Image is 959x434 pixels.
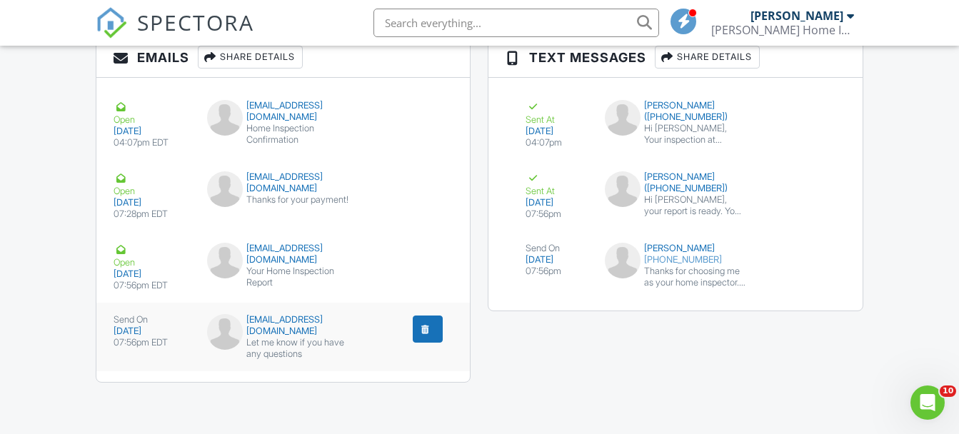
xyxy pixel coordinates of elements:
[750,9,843,23] div: [PERSON_NAME]
[114,137,190,148] div: 04:07pm EDT
[605,100,746,123] div: [PERSON_NAME] ([PHONE_NUMBER])
[526,197,588,208] div: [DATE]
[526,126,588,137] div: [DATE]
[96,7,127,39] img: The Best Home Inspection Software - Spectora
[114,126,190,137] div: [DATE]
[711,23,854,37] div: Parrish Home Inspections, LLC
[644,194,746,217] div: Hi [PERSON_NAME], your report is ready. You may view/download it here. Same link sent to your ema...
[373,9,659,37] input: Search everything...
[96,231,470,303] a: Open [DATE] 07:56pm EDT [EMAIL_ADDRESS][DOMAIN_NAME] Your Home Inspection Report
[526,171,588,197] div: Sent At
[114,280,190,291] div: 07:56pm EDT
[655,46,760,69] div: Share Details
[96,19,254,49] a: SPECTORA
[207,100,360,123] div: [EMAIL_ADDRESS][DOMAIN_NAME]
[207,123,360,146] div: Home Inspection Confirmation
[207,266,360,288] div: Your Home Inspection Report
[526,137,588,148] div: 04:07pm
[605,171,746,194] div: [PERSON_NAME] ([PHONE_NUMBER])
[644,123,746,146] div: Hi [PERSON_NAME], Your inspection at [STREET_ADDRESS][PERSON_NAME] is scheduled for [DATE] 1:00 p...
[114,268,190,280] div: [DATE]
[114,337,190,348] div: 07:56pm EDT
[605,100,641,136] img: default-user-f0147aede5fd5fa78ca7ade42f37bd4542148d508eef1c3d3ea960f66861d68b.jpg
[114,208,190,220] div: 07:28pm EDT
[605,243,641,278] img: default-user-f0147aede5fd5fa78ca7ade42f37bd4542148d508eef1c3d3ea960f66861d68b.jpg
[114,325,190,337] div: [DATE]
[114,243,190,268] div: Open
[207,100,243,136] img: default-user-f0147aede5fd5fa78ca7ade42f37bd4542148d508eef1c3d3ea960f66861d68b.jpg
[207,171,360,194] div: [EMAIL_ADDRESS][DOMAIN_NAME]
[526,266,588,277] div: 07:56pm
[526,208,588,220] div: 07:56pm
[137,7,254,37] span: SPECTORA
[506,89,845,160] a: Sent At [DATE] 04:07pm [PERSON_NAME] ([PHONE_NUMBER]) Hi [PERSON_NAME], Your inspection at [STREE...
[526,254,588,266] div: [DATE]
[114,197,190,208] div: [DATE]
[207,243,360,266] div: [EMAIL_ADDRESS][DOMAIN_NAME]
[506,160,845,231] a: Sent At [DATE] 07:56pm [PERSON_NAME] ([PHONE_NUMBER]) Hi [PERSON_NAME], your report is ready. You...
[207,337,360,360] div: Let me know if you have any questions
[114,100,190,126] div: Open
[207,314,360,337] div: [EMAIL_ADDRESS][DOMAIN_NAME]
[605,171,641,207] img: default-user-f0147aede5fd5fa78ca7ade42f37bd4542148d508eef1c3d3ea960f66861d68b.jpg
[910,385,945,420] iframe: Intercom live chat
[114,314,190,325] div: Send On
[96,160,470,231] a: Open [DATE] 07:28pm EDT [EMAIL_ADDRESS][DOMAIN_NAME] Thanks for your payment!
[644,266,746,288] div: Thanks for choosing me as your home inspector. Let me know if you have any follow-up questions! -...
[526,243,588,254] div: Send On
[198,46,303,69] div: Share Details
[526,100,588,126] div: Sent At
[207,171,243,207] img: default-user-f0147aede5fd5fa78ca7ade42f37bd4542148d508eef1c3d3ea960f66861d68b.jpg
[488,37,862,78] h3: Text Messages
[207,243,243,278] img: default-user-f0147aede5fd5fa78ca7ade42f37bd4542148d508eef1c3d3ea960f66861d68b.jpg
[605,243,746,254] div: [PERSON_NAME]
[96,89,470,160] a: Open [DATE] 04:07pm EDT [EMAIL_ADDRESS][DOMAIN_NAME] Home Inspection Confirmation
[605,254,746,266] div: [PHONE_NUMBER]
[207,314,243,350] img: default-user-f0147aede5fd5fa78ca7ade42f37bd4542148d508eef1c3d3ea960f66861d68b.jpg
[207,194,360,206] div: Thanks for your payment!
[940,385,956,397] span: 10
[96,37,470,78] h3: Emails
[114,171,190,197] div: Open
